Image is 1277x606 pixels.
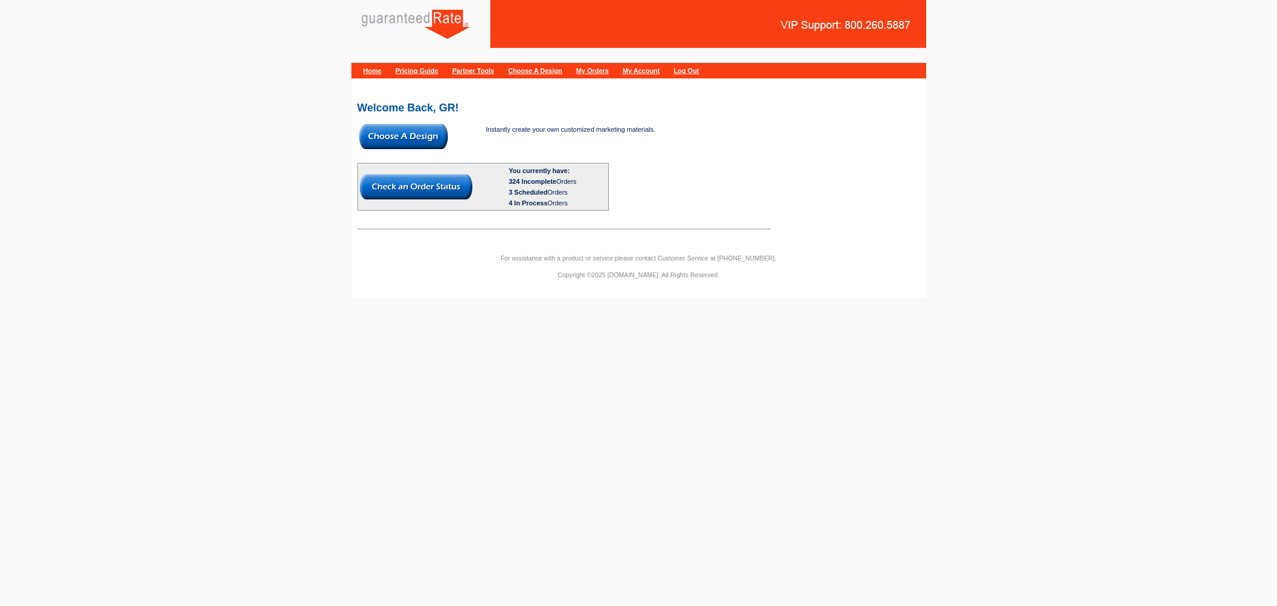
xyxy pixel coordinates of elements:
span: 324 Incomplete [509,178,556,185]
a: Log Out [674,67,699,74]
div: Orders Orders Orders [509,176,606,208]
img: button-check-order-status.gif [360,174,472,199]
p: Copyright ©2025 [DOMAIN_NAME]. All Rights Reserved. [351,269,926,280]
h2: Welcome Back, GR! [357,102,920,113]
a: My Orders [576,67,608,74]
a: My Account [623,67,660,74]
span: Instantly create your own customized marketing materials. [486,126,656,133]
img: button-choose-design.gif [359,124,448,149]
span: 3 Scheduled [509,189,548,196]
a: Home [363,67,382,74]
b: You currently have: [509,167,570,174]
p: For assistance with a product or service please contact Customer Service at [PHONE_NUMBER]. [351,253,926,263]
a: Partner Tools [452,67,494,74]
span: 4 In Process [509,199,548,207]
a: Pricing Guide [395,67,438,74]
a: Choose A Design [508,67,562,74]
